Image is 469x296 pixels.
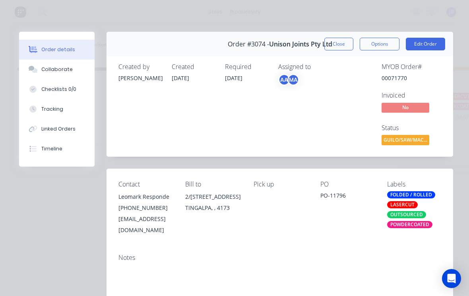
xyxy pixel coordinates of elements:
[19,99,95,119] button: Tracking
[185,181,241,188] div: Bill to
[118,181,172,188] div: Contact
[382,124,441,132] div: Status
[442,269,461,288] div: Open Intercom Messenger
[185,191,241,217] div: 2/[STREET_ADDRESS]TINGALPA, , 4173
[406,38,445,50] button: Edit Order
[382,74,441,82] div: 00071770
[269,40,332,48] span: Unison Joints Pty Ltd
[324,38,353,50] button: Close
[41,86,76,93] div: Checklists 0/0
[382,135,429,145] span: GUILO/SAW/MACHI...
[320,181,374,188] div: PO
[320,191,374,202] div: PO-11796
[118,202,172,213] div: [PHONE_NUMBER]
[19,60,95,79] button: Collaborate
[118,63,162,71] div: Created by
[185,191,241,202] div: 2/[STREET_ADDRESS]
[287,74,299,86] div: MA
[382,103,429,113] span: No
[387,201,418,208] div: LASERCUT
[41,106,63,113] div: Tracking
[254,181,308,188] div: Pick up
[118,254,441,261] div: Notes
[360,38,399,50] button: Options
[278,74,290,86] div: AA
[19,79,95,99] button: Checklists 0/0
[228,40,269,48] span: Order #3074 -
[118,191,172,202] div: Leomark Responde
[382,135,429,147] button: GUILO/SAW/MACHI...
[118,191,172,236] div: Leomark Responde[PHONE_NUMBER][EMAIL_ADDRESS][DOMAIN_NAME]
[118,74,162,82] div: [PERSON_NAME]
[41,125,76,133] div: Linked Orders
[185,202,241,213] div: TINGALPA, , 4173
[278,74,299,86] button: AAMA
[19,40,95,60] button: Order details
[387,221,432,228] div: POWDERCOATED
[19,139,95,159] button: Timeline
[278,63,358,71] div: Assigned to
[387,191,435,198] div: FOLDED / ROLLED
[382,92,441,99] div: Invoiced
[387,211,426,218] div: OUTSOURCED
[172,63,215,71] div: Created
[41,66,73,73] div: Collaborate
[41,145,62,152] div: Timeline
[118,213,172,236] div: [EMAIL_ADDRESS][DOMAIN_NAME]
[387,181,441,188] div: Labels
[225,74,242,82] span: [DATE]
[382,63,441,71] div: MYOB Order #
[19,119,95,139] button: Linked Orders
[41,46,75,53] div: Order details
[225,63,269,71] div: Required
[172,74,189,82] span: [DATE]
